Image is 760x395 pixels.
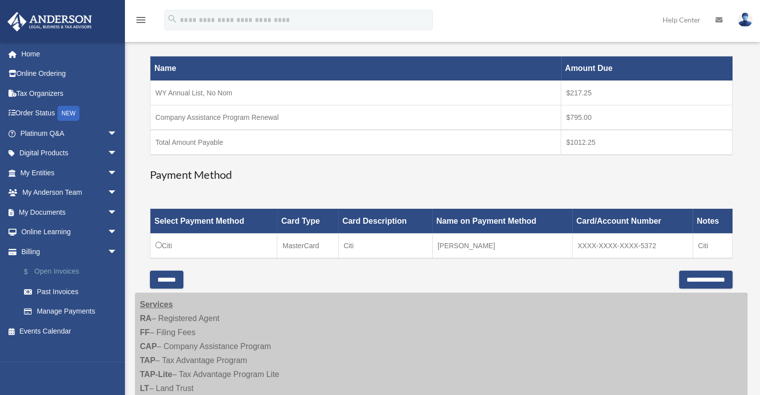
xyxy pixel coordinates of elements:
td: XXXX-XXXX-XXXX-5372 [572,233,693,258]
span: arrow_drop_down [107,202,127,223]
strong: Services [140,300,173,309]
td: [PERSON_NAME] [432,233,572,258]
div: NEW [57,106,79,121]
th: Name on Payment Method [432,209,572,233]
a: Online Ordering [7,64,132,84]
td: MasterCard [277,233,338,258]
i: search [167,13,178,24]
span: arrow_drop_down [107,123,127,144]
td: Citi [150,233,277,258]
td: $795.00 [561,105,733,130]
th: Card Type [277,209,338,233]
a: menu [135,17,147,26]
span: arrow_drop_down [107,183,127,203]
a: My Entitiesarrow_drop_down [7,163,132,183]
a: Digital Productsarrow_drop_down [7,143,132,163]
th: Card Description [338,209,432,233]
a: Tax Organizers [7,83,132,103]
a: Events Calendar [7,321,132,341]
a: Platinum Q&Aarrow_drop_down [7,123,132,143]
span: arrow_drop_down [107,222,127,243]
a: My Documentsarrow_drop_down [7,202,132,222]
td: Citi [338,233,432,258]
td: WY Annual List, No Nom [150,81,561,105]
span: arrow_drop_down [107,242,127,262]
a: Home [7,44,132,64]
a: Manage Payments [14,302,132,322]
span: arrow_drop_down [107,143,127,164]
h3: Payment Method [150,167,733,183]
img: User Pic [738,12,753,27]
strong: RA [140,314,151,323]
img: Anderson Advisors Platinum Portal [4,12,95,31]
td: $217.25 [561,81,733,105]
td: Company Assistance Program Renewal [150,105,561,130]
strong: TAP-Lite [140,370,172,379]
strong: TAP [140,356,155,365]
strong: LT [140,384,149,393]
strong: CAP [140,342,157,351]
span: $ [29,266,34,278]
th: Select Payment Method [150,209,277,233]
th: Notes [693,209,732,233]
td: Citi [693,233,732,258]
th: Amount Due [561,56,733,81]
td: $1012.25 [561,130,733,155]
th: Name [150,56,561,81]
a: $Open Invoices [14,262,132,282]
a: Billingarrow_drop_down [7,242,132,262]
a: Order StatusNEW [7,103,132,124]
a: My Anderson Teamarrow_drop_down [7,183,132,203]
a: Past Invoices [14,282,132,302]
a: Online Learningarrow_drop_down [7,222,132,242]
span: arrow_drop_down [107,163,127,183]
th: Card/Account Number [572,209,693,233]
strong: FF [140,328,150,337]
i: menu [135,14,147,26]
td: Total Amount Payable [150,130,561,155]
